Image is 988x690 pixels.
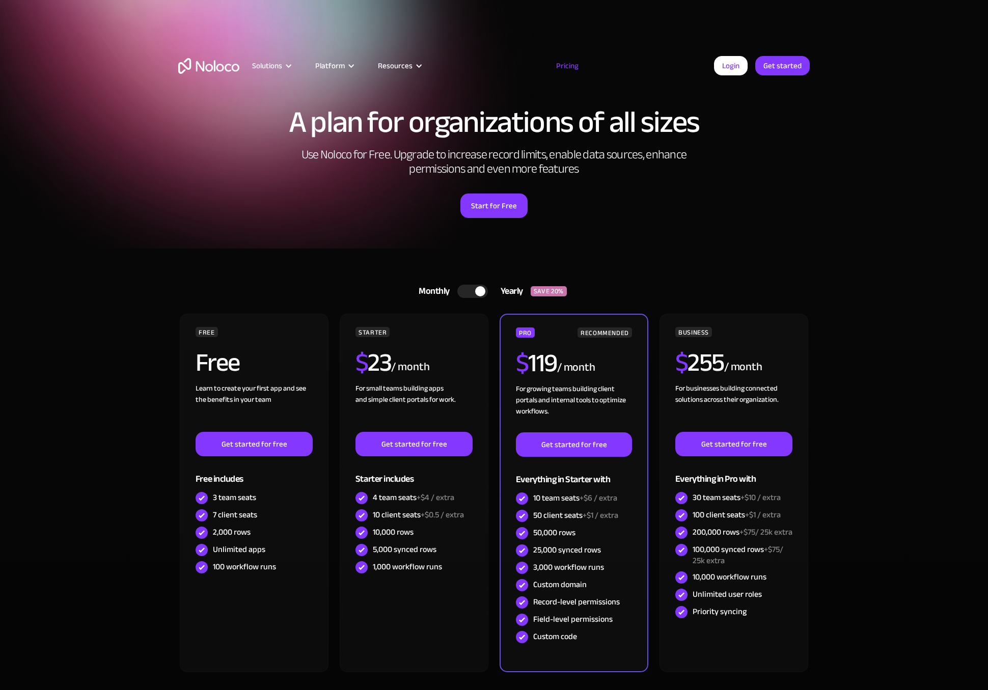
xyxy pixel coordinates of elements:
[533,492,617,504] div: 10 team seats
[516,327,535,338] div: PRO
[373,561,442,572] div: 1,000 workflow runs
[373,544,436,555] div: 5,000 synced rows
[724,359,762,375] div: / month
[391,359,429,375] div: / month
[355,432,473,456] a: Get started for free
[373,527,414,538] div: 10,000 rows
[488,284,531,299] div: Yearly
[196,350,240,375] h2: Free
[355,339,368,387] span: $
[533,527,575,538] div: 50,000 rows
[693,589,762,600] div: Unlimited user roles
[675,456,792,489] div: Everything in Pro with
[675,383,792,432] div: For businesses building connected solutions across their organization. ‍
[239,59,303,72] div: Solutions
[315,59,345,72] div: Platform
[355,350,392,375] h2: 23
[196,383,313,432] div: Learn to create your first app and see the benefits in your team ‍
[213,492,256,503] div: 3 team seats
[355,383,473,432] div: For small teams building apps and simple client portals for work. ‍
[533,562,604,573] div: 3,000 workflow runs
[196,456,313,489] div: Free includes
[543,59,591,72] a: Pricing
[583,508,618,523] span: +$1 / extra
[693,509,781,520] div: 100 client seats
[675,339,688,387] span: $
[178,58,239,74] a: home
[533,596,620,608] div: Record-level permissions
[290,148,698,176] h2: Use Noloco for Free. Upgrade to increase record limits, enable data sources, enhance permissions ...
[355,327,390,337] div: STARTER
[693,571,766,583] div: 10,000 workflow runs
[739,525,792,540] span: +$75/ 25k extra
[460,194,528,218] a: Start for Free
[213,509,257,520] div: 7 client seats
[580,490,617,506] span: +$6 / extra
[693,492,781,503] div: 30 team seats
[533,510,618,521] div: 50 client seats
[373,509,464,520] div: 10 client seats
[693,527,792,538] div: 200,000 rows
[406,284,457,299] div: Monthly
[516,457,632,490] div: Everything in Starter with
[252,59,282,72] div: Solutions
[578,327,632,338] div: RECOMMENDED
[675,432,792,456] a: Get started for free
[365,59,433,72] div: Resources
[373,492,454,503] div: 4 team seats
[675,350,724,375] h2: 255
[421,507,464,522] span: +$0.5 / extra
[755,56,810,75] a: Get started
[516,383,632,432] div: For growing teams building client portals and internal tools to optimize workflows.
[303,59,365,72] div: Platform
[533,544,601,556] div: 25,000 synced rows
[533,614,613,625] div: Field-level permissions
[531,286,567,296] div: SAVE 20%
[196,327,218,337] div: FREE
[213,561,276,572] div: 100 workflow runs
[714,56,748,75] a: Login
[213,544,265,555] div: Unlimited apps
[693,606,747,617] div: Priority syncing
[533,579,587,590] div: Custom domain
[516,350,557,376] h2: 119
[516,432,632,457] a: Get started for free
[196,432,313,456] a: Get started for free
[740,490,781,505] span: +$10 / extra
[745,507,781,522] span: +$1 / extra
[178,107,810,137] h1: A plan for organizations of all sizes
[693,544,792,566] div: 100,000 synced rows
[675,327,712,337] div: BUSINESS
[557,360,595,376] div: / month
[378,59,413,72] div: Resources
[516,339,529,387] span: $
[417,490,454,505] span: +$4 / extra
[693,542,783,568] span: +$75/ 25k extra
[355,456,473,489] div: Starter includes
[213,527,251,538] div: 2,000 rows
[533,631,577,642] div: Custom code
